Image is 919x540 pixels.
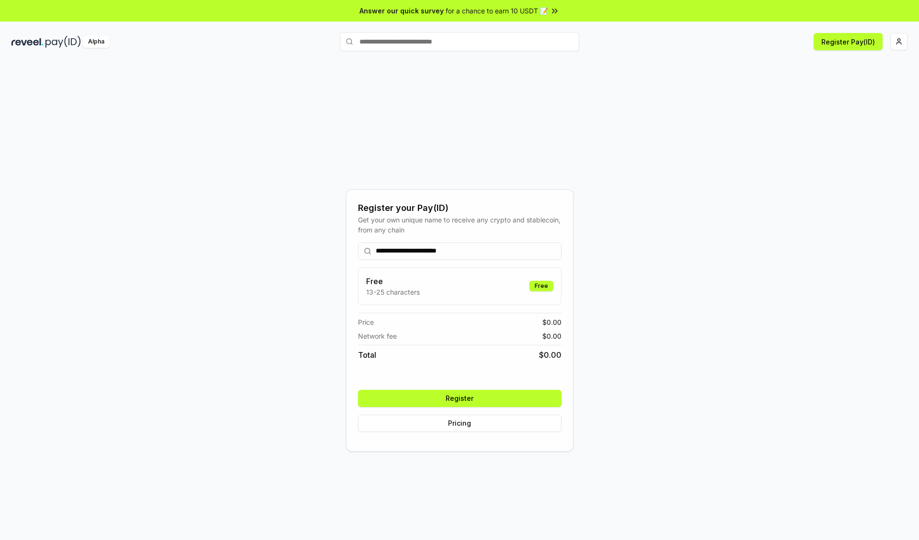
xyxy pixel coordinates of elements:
[358,201,561,215] div: Register your Pay(ID)
[83,36,110,48] div: Alpha
[539,349,561,361] span: $ 0.00
[358,415,561,432] button: Pricing
[45,36,81,48] img: pay_id
[366,287,420,297] p: 13-25 characters
[446,6,548,16] span: for a chance to earn 10 USDT 📝
[358,215,561,235] div: Get your own unique name to receive any crypto and stablecoin, from any chain
[366,276,420,287] h3: Free
[358,390,561,407] button: Register
[358,331,397,341] span: Network fee
[359,6,444,16] span: Answer our quick survey
[529,281,553,291] div: Free
[358,349,376,361] span: Total
[11,36,44,48] img: reveel_dark
[542,317,561,327] span: $ 0.00
[542,331,561,341] span: $ 0.00
[358,317,374,327] span: Price
[814,33,883,50] button: Register Pay(ID)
